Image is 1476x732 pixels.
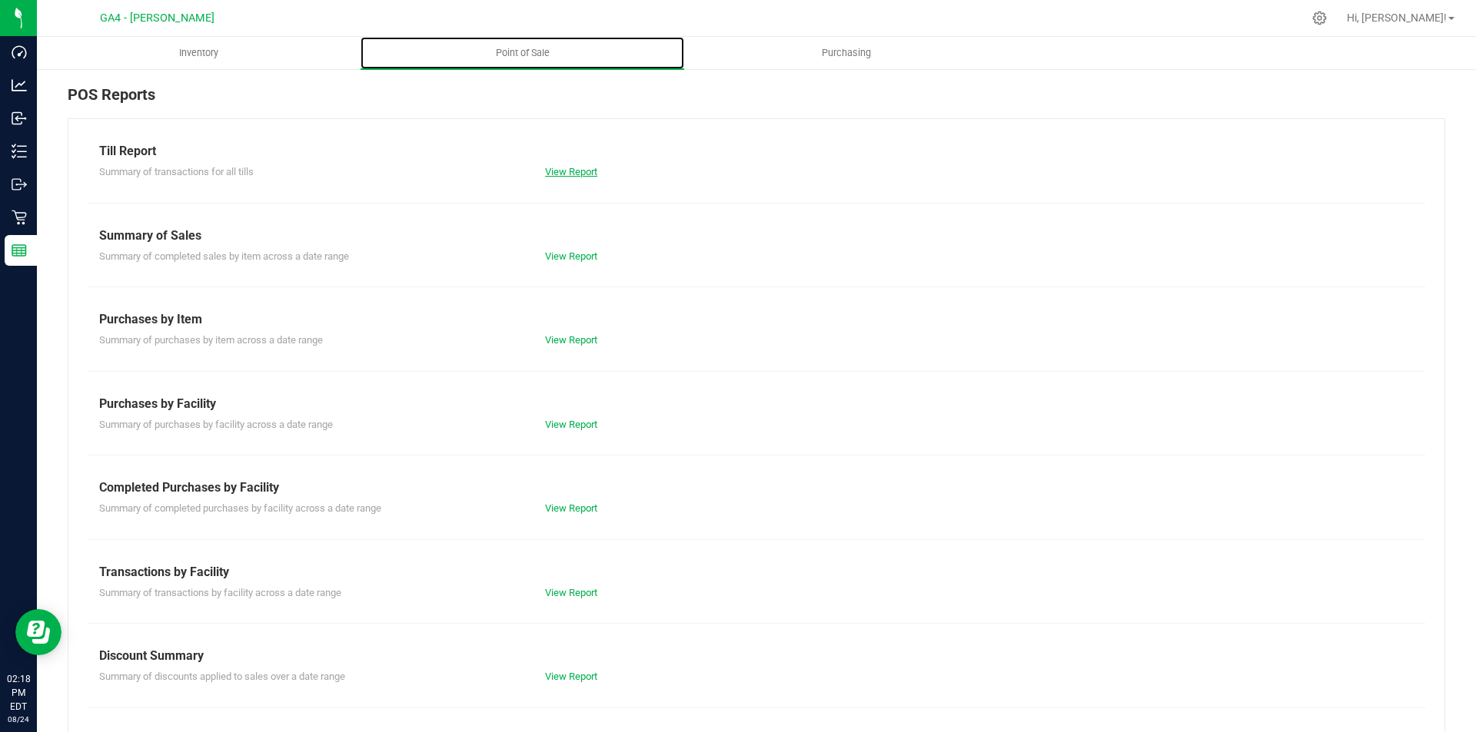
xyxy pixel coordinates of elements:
[158,46,239,60] span: Inventory
[99,250,349,262] span: Summary of completed sales by item across a date range
[12,243,27,258] inline-svg: Reports
[545,419,597,430] a: View Report
[99,334,323,346] span: Summary of purchases by item across a date range
[7,672,30,714] p: 02:18 PM EDT
[99,142,1414,161] div: Till Report
[99,419,333,430] span: Summary of purchases by facility across a date range
[12,144,27,159] inline-svg: Inventory
[99,563,1414,581] div: Transactions by Facility
[99,647,1414,665] div: Discount Summary
[801,46,892,60] span: Purchasing
[545,671,597,682] a: View Report
[545,502,597,514] a: View Report
[68,83,1445,118] div: POS Reports
[545,166,597,177] a: View Report
[15,609,61,655] iframe: Resource center
[475,46,570,60] span: Point of Sale
[12,210,27,225] inline-svg: Retail
[1310,11,1329,25] div: Manage settings
[99,227,1414,245] div: Summary of Sales
[37,37,361,69] a: Inventory
[1347,12,1447,24] span: Hi, [PERSON_NAME]!
[12,45,27,60] inline-svg: Dashboard
[545,334,597,346] a: View Report
[99,502,381,514] span: Summary of completed purchases by facility across a date range
[99,166,254,177] span: Summary of transactions for all tills
[361,37,684,69] a: Point of Sale
[545,250,597,262] a: View Report
[99,479,1414,497] div: Completed Purchases by Facility
[545,587,597,598] a: View Report
[684,37,1008,69] a: Purchasing
[12,78,27,93] inline-svg: Analytics
[12,177,27,192] inline-svg: Outbound
[12,111,27,126] inline-svg: Inbound
[99,310,1414,329] div: Purchases by Item
[99,587,341,598] span: Summary of transactions by facility across a date range
[7,714,30,725] p: 08/24
[100,12,214,25] span: GA4 - [PERSON_NAME]
[99,395,1414,413] div: Purchases by Facility
[99,671,345,682] span: Summary of discounts applied to sales over a date range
